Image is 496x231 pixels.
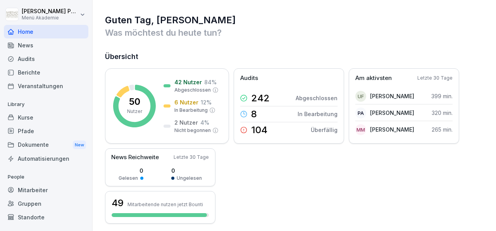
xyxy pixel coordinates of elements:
[4,138,88,152] a: DokumenteNew
[4,152,88,165] a: Automatisierungen
[240,74,258,83] p: Audits
[22,8,78,15] p: [PERSON_NAME] Pätow
[311,126,338,134] p: Überfällig
[4,52,88,66] a: Audits
[355,91,366,102] div: UF
[251,125,267,135] p: 104
[105,14,484,26] h1: Guten Tag, [PERSON_NAME]
[112,196,124,210] h3: 49
[432,109,453,117] p: 320 min.
[171,167,202,175] p: 0
[431,92,453,100] p: 399 min.
[22,15,78,21] p: Menü Akademie
[201,98,212,106] p: 12 %
[4,79,88,93] a: Veranstaltungen
[4,111,88,124] a: Kurse
[4,98,88,111] p: Library
[4,38,88,52] a: News
[204,78,217,86] p: 84 %
[355,74,392,83] p: Am aktivsten
[174,118,198,127] p: 2 Nutzer
[119,167,143,175] p: 0
[4,138,88,152] div: Dokumente
[174,154,209,161] p: Letzte 30 Tage
[370,92,414,100] p: [PERSON_NAME]
[174,87,211,94] p: Abgeschlossen
[105,51,484,62] h2: Übersicht
[174,107,208,114] p: In Bearbeitung
[355,124,366,135] div: MM
[174,98,198,106] p: 6 Nutzer
[4,25,88,38] a: Home
[251,94,270,103] p: 242
[174,78,202,86] p: 42 Nutzer
[174,127,211,134] p: Nicht begonnen
[298,110,338,118] p: In Bearbeitung
[417,75,453,82] p: Letzte 30 Tage
[4,183,88,197] a: Mitarbeiter
[251,109,257,119] p: 8
[370,109,414,117] p: [PERSON_NAME]
[111,153,159,162] p: News Reichweite
[105,26,484,39] p: Was möchtest du heute tun?
[296,94,338,102] p: Abgeschlossen
[119,175,138,182] p: Gelesen
[4,171,88,183] p: People
[4,66,88,79] a: Berichte
[177,175,202,182] p: Ungelesen
[4,197,88,210] a: Gruppen
[200,118,209,127] p: 4 %
[127,201,203,207] p: Mitarbeitende nutzen jetzt Bounti
[127,108,142,115] p: Nutzer
[355,108,366,118] div: PA
[432,125,453,134] p: 265 min.
[4,210,88,224] a: Standorte
[73,141,86,149] div: New
[129,97,140,106] p: 50
[370,125,414,134] p: [PERSON_NAME]
[4,124,88,138] a: Pfade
